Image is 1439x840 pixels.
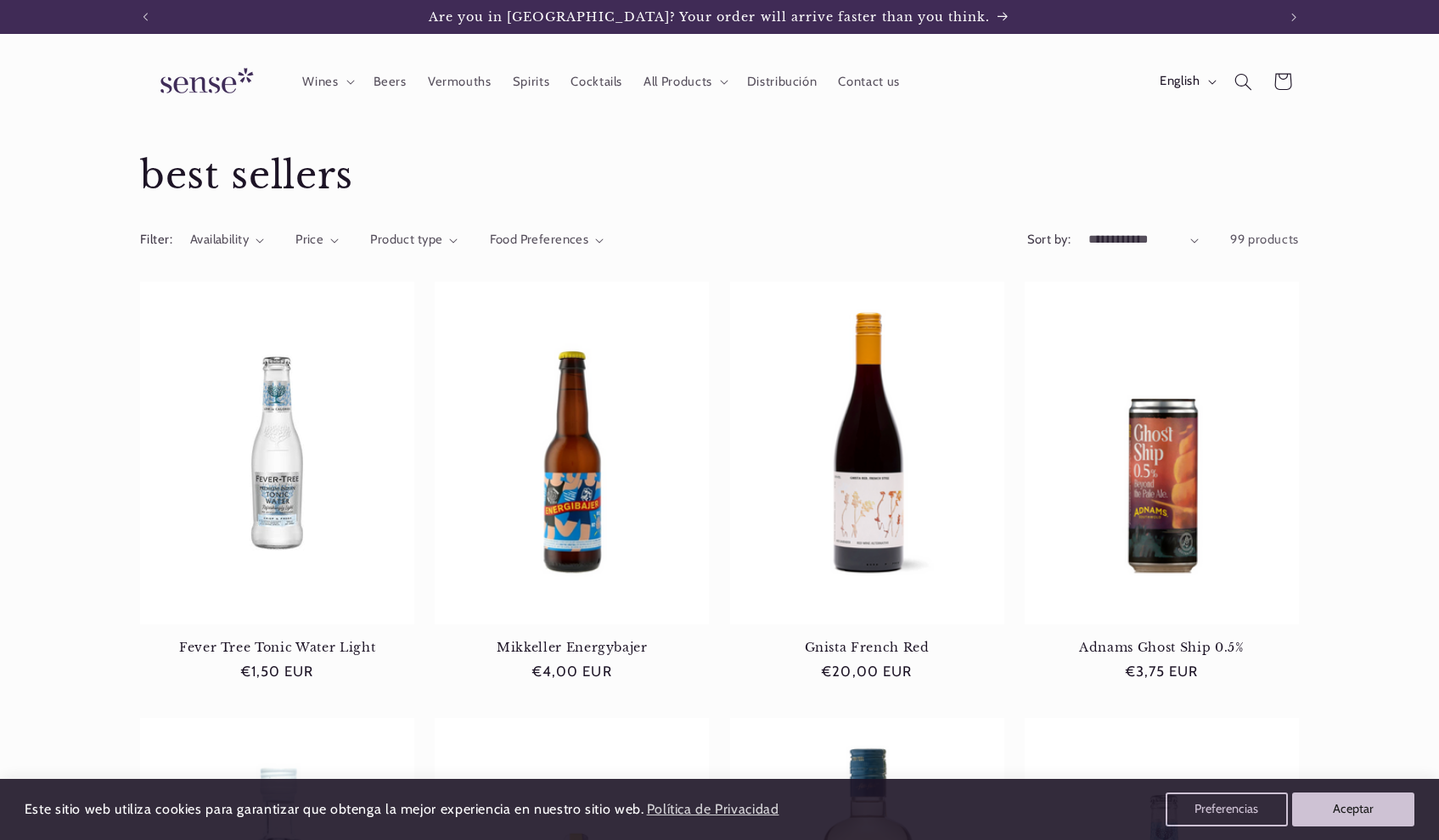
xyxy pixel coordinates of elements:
[560,63,633,100] a: Cocktails
[1025,640,1299,655] a: Adnams Ghost Ship 0.5%
[490,232,589,247] span: Food Preferences
[374,74,407,90] span: Beers
[417,63,502,100] a: Vermouths
[571,74,622,90] span: Cocktails
[502,63,560,100] a: Spirits
[295,232,323,247] span: Price
[644,795,781,825] a: Política de Privacidad (opens in a new tab)
[370,231,458,249] summary: Product type (0 selected)
[190,231,264,249] summary: Availability (0 selected)
[370,232,442,247] span: Product type
[428,74,492,90] span: Vermouths
[1027,232,1071,247] label: Sort by:
[140,231,172,249] h2: Filter:
[490,231,604,249] summary: Food Preferences (0 selected)
[1224,62,1263,101] summary: Search
[140,58,267,106] img: Sense
[828,63,911,100] a: Contact us
[513,74,549,90] span: Spirits
[140,640,414,655] a: Fever Tree Tonic Water Light
[302,74,338,90] span: Wines
[429,9,991,25] span: Are you in [GEOGRAPHIC_DATA]? Your order will arrive faster than you think.
[838,74,899,90] span: Contact us
[1230,232,1299,247] span: 99 products
[730,640,1004,655] a: Gnista French Red
[435,640,709,655] a: Mikkeller Energybajer
[295,231,339,249] summary: Price
[747,74,818,90] span: Distribución
[140,152,1299,200] h1: best sellers
[25,801,644,817] span: Este sitio web utiliza cookies para garantizar que obtenga la mejor experiencia en nuestro sitio ...
[133,51,274,113] a: Sense
[736,63,828,100] a: Distribución
[292,63,363,100] summary: Wines
[1292,792,1414,826] button: Aceptar
[1166,792,1288,826] button: Preferencias
[1160,72,1200,91] span: English
[1149,64,1223,98] button: English
[633,63,737,100] summary: All Products
[190,232,249,247] span: Availability
[363,63,417,100] a: Beers
[644,74,712,90] span: All Products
